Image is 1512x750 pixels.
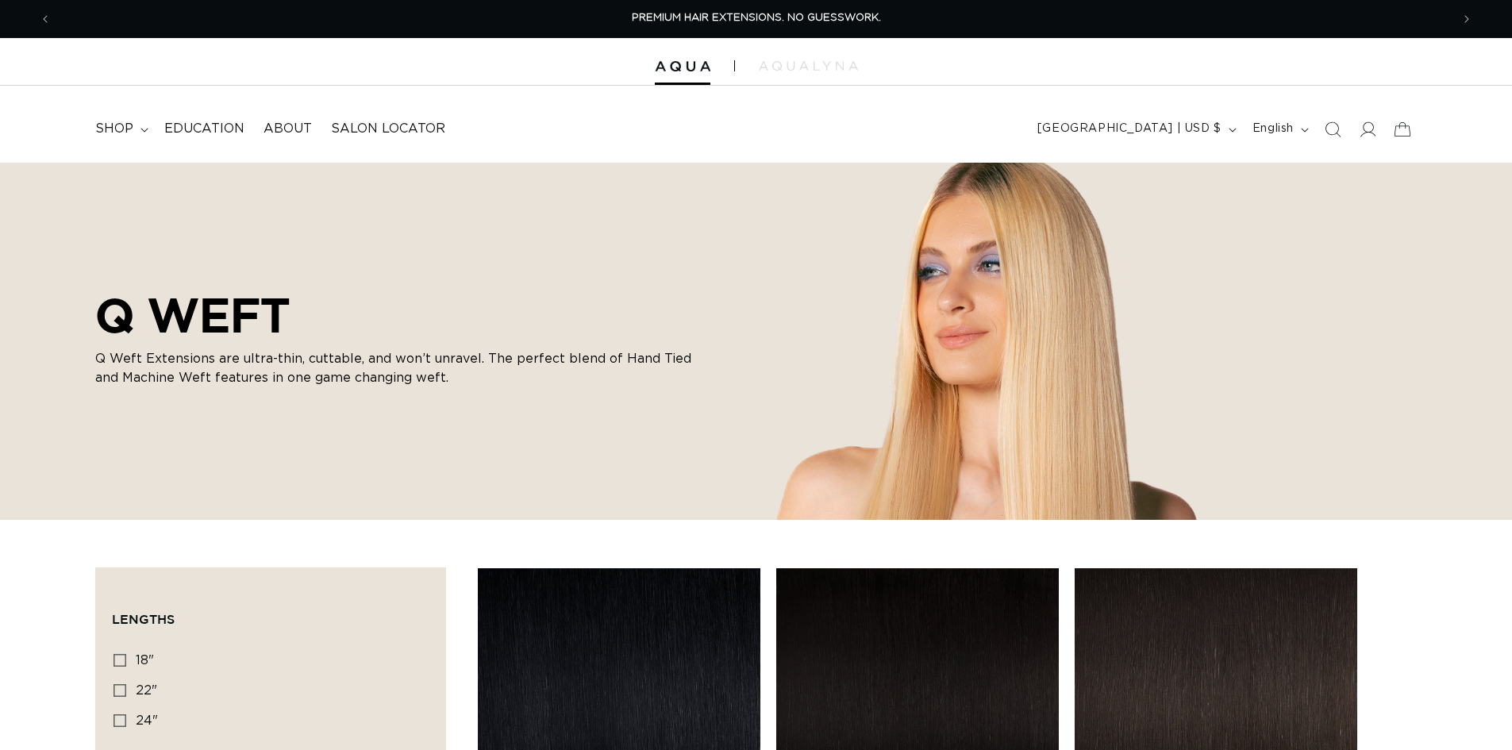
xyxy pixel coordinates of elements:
span: 18" [136,654,154,667]
img: Aqua Hair Extensions [655,61,710,72]
a: About [254,111,321,147]
button: [GEOGRAPHIC_DATA] | USD $ [1028,114,1243,144]
span: English [1252,121,1294,137]
span: About [264,121,312,137]
span: Education [164,121,244,137]
span: PREMIUM HAIR EXTENSIONS. NO GUESSWORK. [632,13,881,23]
span: Lengths [112,612,175,626]
span: Salon Locator [331,121,445,137]
summary: Search [1315,112,1350,147]
p: Q Weft Extensions are ultra-thin, cuttable, and won’t unravel. The perfect blend of Hand Tied and... [95,349,698,387]
summary: Lengths (0 selected) [112,584,429,641]
button: Next announcement [1449,4,1484,34]
a: Education [155,111,254,147]
summary: shop [86,111,155,147]
h2: Q WEFT [95,287,698,343]
img: aqualyna.com [759,61,858,71]
button: Previous announcement [28,4,63,34]
span: 24" [136,714,158,727]
a: Salon Locator [321,111,455,147]
span: 22" [136,684,157,697]
span: [GEOGRAPHIC_DATA] | USD $ [1037,121,1222,137]
button: English [1243,114,1315,144]
span: shop [95,121,133,137]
